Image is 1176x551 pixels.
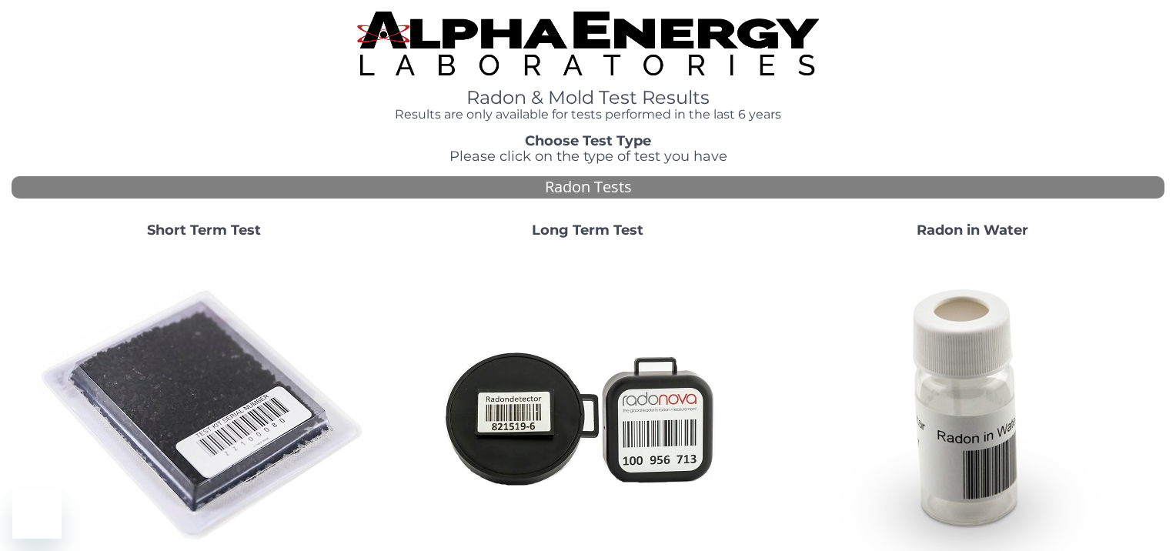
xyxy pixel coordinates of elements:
h1: Radon & Mold Test Results [357,88,818,108]
div: Radon Tests [12,176,1164,199]
h4: Results are only available for tests performed in the last 6 years [357,108,818,122]
span: Please click on the type of test you have [449,148,727,165]
strong: Short Term Test [147,222,261,239]
img: TightCrop.jpg [357,12,818,75]
strong: Long Term Test [532,222,643,239]
iframe: Button to launch messaging window [12,489,62,539]
strong: Choose Test Type [525,132,651,149]
strong: Radon in Water [917,222,1028,239]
